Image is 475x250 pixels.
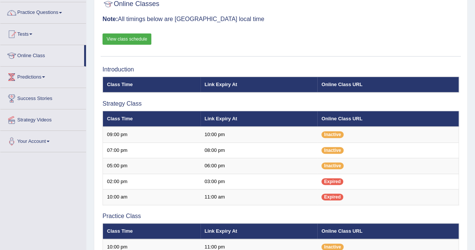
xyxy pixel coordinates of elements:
td: 08:00 pm [201,142,318,158]
h3: Strategy Class [103,100,459,107]
td: 02:00 pm [103,174,201,189]
a: Tests [0,24,86,42]
span: Inactive [321,131,344,138]
td: 10:00 am [103,189,201,205]
td: 09:00 pm [103,127,201,142]
th: Online Class URL [317,111,458,127]
a: Success Stories [0,88,86,107]
a: Online Class [0,45,84,64]
a: View class schedule [103,33,151,45]
span: Inactive [321,147,344,154]
td: 06:00 pm [201,158,318,174]
h3: Practice Class [103,213,459,220]
h3: Introduction [103,66,459,73]
a: Strategy Videos [0,109,86,128]
td: 10:00 pm [201,127,318,142]
td: 05:00 pm [103,158,201,174]
td: 07:00 pm [103,142,201,158]
th: Link Expiry At [201,111,318,127]
th: Class Time [103,223,201,239]
a: Practice Questions [0,2,86,21]
span: Inactive [321,162,344,169]
h3: All timings below are [GEOGRAPHIC_DATA] local time [103,16,459,23]
td: 11:00 am [201,189,318,205]
th: Class Time [103,111,201,127]
th: Class Time [103,77,201,92]
b: Note: [103,16,118,22]
th: Link Expiry At [201,223,318,239]
a: Your Account [0,131,86,150]
th: Online Class URL [317,77,458,92]
th: Link Expiry At [201,77,318,92]
a: Predictions [0,67,86,85]
span: Expired [321,194,343,200]
td: 03:00 pm [201,174,318,189]
span: Expired [321,178,343,185]
th: Online Class URL [317,223,458,239]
